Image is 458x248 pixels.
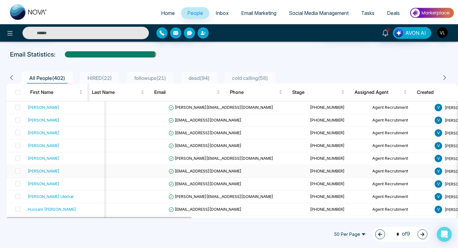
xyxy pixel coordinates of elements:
span: [PHONE_NUMBER] [310,181,345,186]
th: Assigned Agent [350,84,412,101]
span: Inbox [216,10,229,16]
div: [PERSON_NAME] [28,130,60,136]
span: [EMAIL_ADDRESS][DOMAIN_NAME] [169,117,241,122]
span: Assigned Agent [355,89,402,96]
img: User Avatar [437,27,448,38]
span: [PHONE_NUMBER] [310,105,345,110]
span: HIRED ( 22 ) [85,75,114,81]
span: Last Name [92,89,140,96]
a: 1 [378,27,393,38]
span: cold calling ( 58 ) [230,75,270,81]
div: Hussam [PERSON_NAME] [28,206,76,212]
td: Agent Recrutiment [370,165,432,178]
td: Agent Recrutiment [370,178,432,191]
a: Home [155,7,181,19]
td: Agent Recrutiment [370,101,432,114]
span: Tasks [361,10,375,16]
span: V [435,168,442,175]
span: Email Marketing [241,10,276,16]
span: dead ( 94 ) [186,75,212,81]
span: [PHONE_NUMBER] [310,156,345,161]
td: Agent Recrutiment [370,216,432,229]
th: Email [149,84,225,101]
a: Email Marketing [235,7,283,19]
span: [EMAIL_ADDRESS][DOMAIN_NAME] [169,181,241,186]
span: Email [154,89,215,96]
td: Agent Recrutiment [370,152,432,165]
span: [PHONE_NUMBER] [310,143,345,148]
div: [PERSON_NAME] [28,168,60,174]
span: [PHONE_NUMBER] [310,194,345,199]
td: Agent Recrutiment [370,191,432,203]
th: Phone [225,84,287,101]
a: Inbox [209,7,235,19]
div: Open Intercom Messenger [437,227,452,242]
div: [PERSON_NAME] [28,155,60,161]
span: V [435,142,442,149]
span: Deals [387,10,400,16]
span: 50 Per Page [330,229,370,239]
span: V [435,180,442,188]
button: AVON AI [393,27,431,39]
span: [EMAIL_ADDRESS][DOMAIN_NAME] [169,130,241,135]
span: [PHONE_NUMBER] [310,130,345,135]
div: [PERSON_NAME] Ukkhal [28,193,74,200]
a: People [181,7,209,19]
img: Market-place.gif [409,6,454,20]
span: Social Media Management [289,10,349,16]
th: Last Name [87,84,149,101]
td: Agent Recrutiment [370,140,432,152]
span: AVON AI [405,29,426,37]
span: V [435,206,442,213]
span: V [435,193,442,200]
img: Nova CRM Logo [10,4,47,20]
span: V [435,104,442,111]
span: Home [161,10,175,16]
span: First Name [30,89,78,96]
th: Stage [287,84,350,101]
span: V [435,155,442,162]
span: [PERSON_NAME][EMAIL_ADDRESS][DOMAIN_NAME] [169,105,273,110]
div: [PERSON_NAME] [28,181,60,187]
th: First Name [25,84,88,101]
div: [PERSON_NAME] [28,142,60,149]
span: [EMAIL_ADDRESS][DOMAIN_NAME] [169,143,241,148]
span: [PERSON_NAME][EMAIL_ADDRESS][DOMAIN_NAME] [169,156,273,161]
span: Stage [292,89,340,96]
p: Email Statistics: [10,50,55,59]
span: People [187,10,203,16]
td: Agent Recrutiment [370,203,432,216]
a: Social Media Management [283,7,355,19]
span: [PHONE_NUMBER] [310,168,345,173]
span: All People ( 402 ) [27,75,68,81]
span: V [435,117,442,124]
span: 1 [385,27,391,33]
span: [PERSON_NAME][EMAIL_ADDRESS][DOMAIN_NAME] [169,194,273,199]
td: Agent Recrutiment [370,127,432,140]
div: [PERSON_NAME] [28,104,60,110]
span: of 9 [393,230,410,238]
span: V [435,129,442,137]
span: [PHONE_NUMBER] [310,207,345,212]
a: Tasks [355,7,381,19]
span: [EMAIL_ADDRESS][DOMAIN_NAME] [169,168,241,173]
td: Agent Recrutiment [370,114,432,127]
span: followups ( 21 ) [132,75,169,81]
span: Phone [230,89,278,96]
a: Deals [381,7,406,19]
div: [PERSON_NAME] [28,117,60,123]
span: [EMAIL_ADDRESS][DOMAIN_NAME] [169,207,241,212]
span: [PHONE_NUMBER] [310,117,345,122]
img: Lead Flow [394,29,403,37]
